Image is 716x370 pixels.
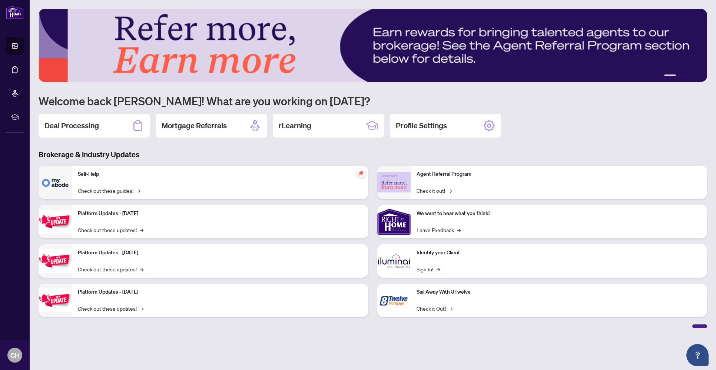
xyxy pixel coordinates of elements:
[417,249,701,257] p: Identify your Client
[78,288,362,296] p: Platform Updates - [DATE]
[6,6,24,19] img: logo
[417,265,440,273] a: Sign In!→
[357,169,365,178] span: pushpin
[377,205,411,238] img: We want to hear what you think!
[417,209,701,218] p: We want to hear what you think!
[140,265,143,273] span: →
[39,249,72,272] img: Platform Updates - July 8, 2025
[436,265,440,273] span: →
[697,75,700,77] button: 5
[39,166,72,199] img: Self-Help
[417,226,461,234] a: Leave Feedback→
[78,209,362,218] p: Platform Updates - [DATE]
[377,284,411,317] img: Sail Away With 8Twelve
[39,210,72,233] img: Platform Updates - July 21, 2025
[449,304,453,313] span: →
[78,226,143,234] a: Check out these updates!→
[140,226,143,234] span: →
[664,75,676,77] button: 1
[417,170,701,178] p: Agent Referral Program
[39,94,707,108] h1: Welcome back [PERSON_NAME]! What are you working on [DATE]?
[78,249,362,257] p: Platform Updates - [DATE]
[448,186,452,195] span: →
[78,186,140,195] a: Check out these guides!→
[10,350,20,360] span: CH
[377,172,411,192] img: Agent Referral Program
[377,244,411,278] img: Identify your Client
[44,120,99,131] h2: Deal Processing
[685,75,688,77] button: 3
[417,288,701,296] p: Sail Away With 8Twelve
[78,265,143,273] a: Check out these updates!→
[39,288,72,312] img: Platform Updates - June 23, 2025
[78,170,362,178] p: Self-Help
[417,304,453,313] a: Check it Out!→
[39,9,707,82] img: Slide 0
[417,186,452,195] a: Check it out!→
[679,75,682,77] button: 2
[162,120,227,131] h2: Mortgage Referrals
[686,344,709,366] button: Open asap
[279,120,311,131] h2: rLearning
[78,304,143,313] a: Check out these updates!→
[691,75,694,77] button: 4
[136,186,140,195] span: →
[140,304,143,313] span: →
[39,149,707,160] h3: Brokerage & Industry Updates
[396,120,447,131] h2: Profile Settings
[457,226,461,234] span: →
